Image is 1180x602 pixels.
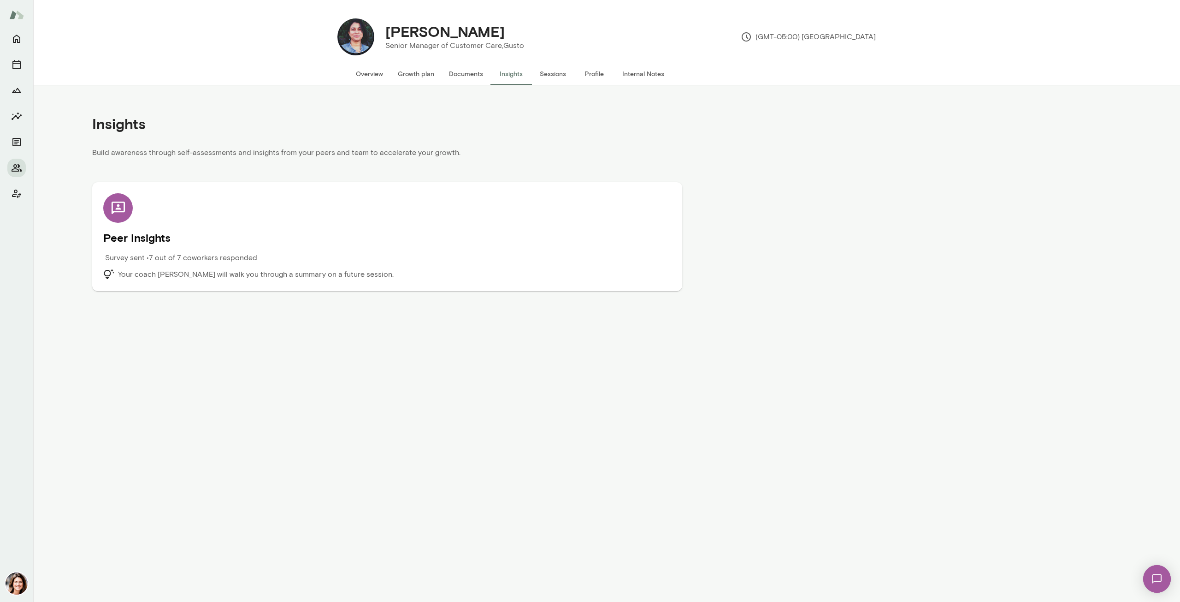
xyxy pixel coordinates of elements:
p: Your coach [PERSON_NAME] will walk you through a summary on a future session. [118,269,394,280]
button: Documents [442,63,490,85]
button: Growth plan [390,63,442,85]
button: Profile [573,63,615,85]
button: Members [7,159,26,177]
button: Insights [490,63,532,85]
img: Lorena Morel Diaz [337,18,374,55]
p: Senior Manager of Customer Care, Gusto [385,40,524,51]
button: Insights [7,107,26,125]
button: Sessions [532,63,573,85]
p: (GMT-05:00) [GEOGRAPHIC_DATA] [741,31,876,42]
img: Mento [9,6,24,24]
div: Peer Insights Survey sent •7 out of 7 coworkers respondedYour coach [PERSON_NAME] will walk you t... [103,193,671,280]
h5: Peer Insights [103,230,671,245]
button: Growth Plan [7,81,26,100]
h4: [PERSON_NAME] [385,23,505,40]
button: Internal Notes [615,63,672,85]
button: Client app [7,185,26,203]
button: Home [7,30,26,48]
p: Survey sent • 7 out of 7 coworkers responded [105,252,257,263]
button: Documents [7,133,26,151]
img: Gwen Throckmorton [6,572,28,595]
button: Sessions [7,55,26,74]
h4: Insights [92,115,146,132]
p: Build awareness through self-assessments and insights from your peers and team to accelerate your... [92,147,682,164]
div: Peer Insights Survey sent •7 out of 7 coworkers respondedYour coach [PERSON_NAME] will walk you t... [92,182,682,291]
button: Overview [348,63,390,85]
